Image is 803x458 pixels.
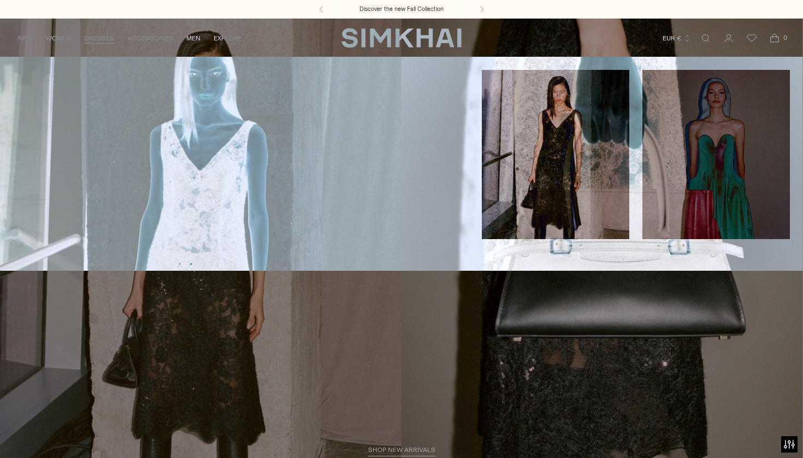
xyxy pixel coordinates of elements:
[214,26,242,50] a: EXPLORE
[780,33,790,43] span: 0
[341,27,462,49] a: SIMKHAI
[84,26,114,50] a: DRESSES
[663,26,691,50] button: EUR €
[127,26,173,50] a: ACCESSORIES
[741,27,763,49] a: Wishlist
[764,27,786,49] a: Open cart modal
[46,26,71,50] a: WOMEN
[695,27,717,49] a: Open search modal
[18,26,33,50] a: NEW
[186,26,200,50] a: MEN
[718,27,740,49] a: Go to the account page
[359,5,444,14] a: Discover the new Fall Collection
